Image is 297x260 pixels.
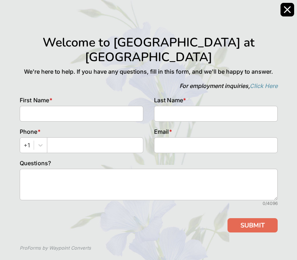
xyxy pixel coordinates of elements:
[20,160,51,167] span: Questions?
[154,97,183,104] span: Last Name
[250,82,278,89] a: Click Here
[20,128,38,135] span: Phone
[20,245,91,252] div: ProForms by Waypoint Converts
[281,3,294,16] button: Close
[20,35,278,64] h1: Welcome to [GEOGRAPHIC_DATA] at [GEOGRAPHIC_DATA]
[154,128,169,135] span: Email
[20,82,278,90] p: For employment inquiries,
[227,218,278,232] button: SUBMIT
[20,97,49,104] span: First Name
[20,67,278,76] p: We're here to help. If you have any questions, fill in this form, and we'll be happy to answer.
